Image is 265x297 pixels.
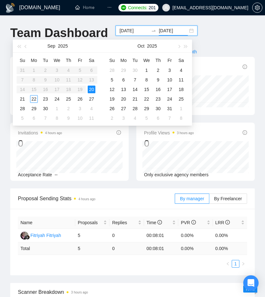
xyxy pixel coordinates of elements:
[152,85,164,94] td: 2025-10-16
[17,113,28,123] td: 2025-10-05
[108,114,116,122] div: 2
[40,94,51,104] td: 2025-09-23
[214,196,242,201] span: By Freelancer
[180,196,204,201] span: By manager
[120,105,127,112] div: 27
[86,113,97,123] td: 2025-10-11
[86,85,97,94] td: 2025-09-20
[18,129,62,137] span: Invitations
[166,66,173,74] div: 3
[157,220,162,225] span: info-circle
[118,85,129,94] td: 2025-10-13
[65,95,72,103] div: 25
[76,105,84,112] div: 3
[175,104,187,113] td: 2025-11-01
[108,66,116,74] div: 28
[177,105,185,112] div: 1
[75,242,109,255] td: 5
[166,86,173,93] div: 17
[118,65,129,75] td: 2025-09-29
[177,95,185,103] div: 25
[40,113,51,123] td: 2025-10-07
[28,55,40,65] th: Mo
[239,260,247,268] li: Next Page
[175,65,187,75] td: 2025-10-04
[178,242,213,255] td: 0.00 %
[164,104,175,113] td: 2025-10-31
[86,94,97,104] td: 2025-09-27
[252,5,262,10] a: setting
[143,86,150,93] div: 15
[154,86,162,93] div: 16
[58,40,68,52] button: 2025
[106,55,118,65] th: Su
[63,104,74,113] td: 2025-10-02
[152,55,164,65] th: Th
[177,86,185,93] div: 18
[143,114,150,122] div: 5
[181,220,196,225] span: PVR
[118,113,129,123] td: 2025-11-03
[112,219,136,226] span: Replies
[18,242,75,255] td: Total
[18,288,247,296] span: Scanner Breakdown
[141,75,152,85] td: 2025-10-08
[74,104,86,113] td: 2025-10-03
[116,130,121,135] span: info-circle
[88,86,95,93] div: 20
[164,5,168,10] span: user
[166,114,173,122] div: 7
[166,76,173,84] div: 10
[129,94,141,104] td: 2025-10-21
[144,137,194,149] div: 0
[53,95,61,103] div: 24
[154,95,162,103] div: 23
[129,75,141,85] td: 2025-10-07
[144,242,178,255] td: 00:08:01
[175,94,187,104] td: 2025-10-25
[88,105,95,112] div: 4
[151,28,156,33] span: to
[131,76,139,84] div: 7
[164,55,175,65] th: Fr
[226,262,230,266] span: left
[30,232,61,239] div: Fitriyah Fitriyah
[75,229,109,242] td: 5
[18,172,52,177] span: Acceptance Rate
[129,85,141,94] td: 2025-10-14
[118,94,129,104] td: 2025-10-20
[129,65,141,75] td: 2025-09-30
[152,75,164,85] td: 2025-10-09
[106,85,118,94] td: 2025-10-12
[42,114,49,122] div: 7
[178,229,213,242] td: 0.00%
[19,105,26,112] div: 28
[106,113,118,123] td: 2025-11-02
[141,104,152,113] td: 2025-10-29
[40,104,51,113] td: 2025-09-30
[138,40,145,52] button: Oct
[65,105,72,112] div: 2
[147,220,162,225] span: Time
[109,217,144,229] th: Replies
[53,114,61,122] div: 8
[152,113,164,123] td: 2025-11-06
[63,113,74,123] td: 2025-10-09
[76,95,84,103] div: 26
[28,94,40,104] td: 2025-09-22
[177,131,194,135] time: 3 hours ago
[252,3,262,13] button: setting
[151,28,156,33] span: swap-right
[246,286,255,292] span: New
[74,113,86,123] td: 2025-10-10
[164,94,175,104] td: 2025-10-24
[108,86,116,93] div: 12
[40,55,51,65] th: Tu
[120,95,127,103] div: 20
[42,95,49,103] div: 23
[119,27,149,34] input: Start date
[51,104,63,113] td: 2025-10-01
[175,113,187,123] td: 2025-11-08
[63,94,74,104] td: 2025-09-25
